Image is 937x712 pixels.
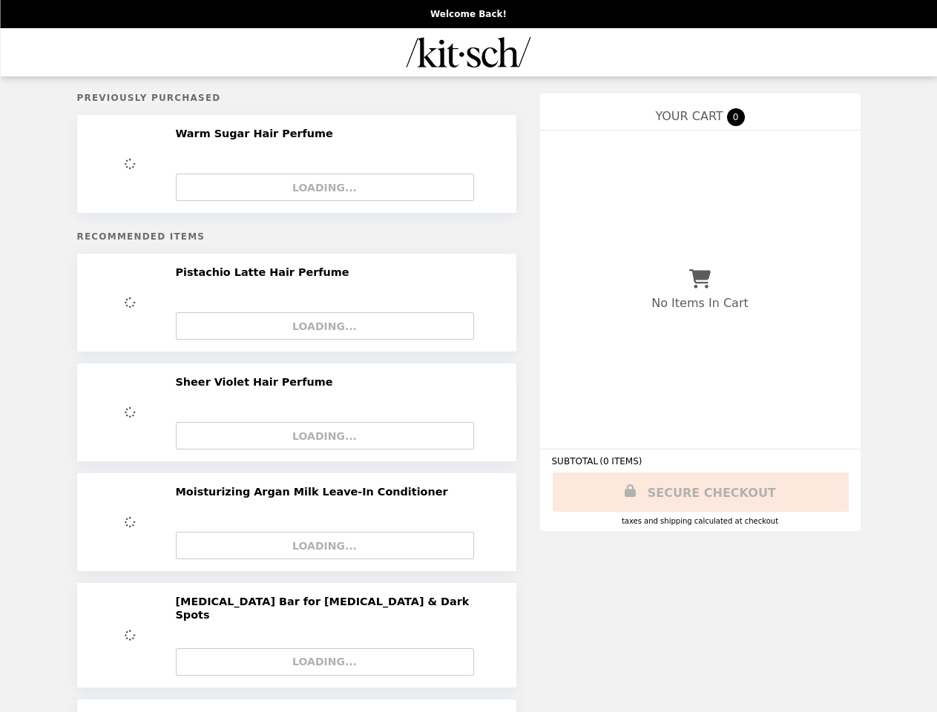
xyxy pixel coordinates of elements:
[176,127,339,140] h2: Warm Sugar Hair Perfume
[176,375,339,389] h2: Sheer Violet Hair Perfume
[77,93,516,103] h5: Previously Purchased
[176,595,494,622] h2: [MEDICAL_DATA] Bar for [MEDICAL_DATA] & Dark Spots
[552,517,849,525] div: Taxes and Shipping calculated at checkout
[176,266,355,279] h2: Pistachio Latte Hair Perfume
[727,108,745,126] span: 0
[176,485,454,498] h2: Moisturizing Argan Milk Leave-In Conditioner
[430,9,507,19] p: Welcome Back!
[651,296,748,310] p: No Items In Cart
[599,456,642,467] span: ( 0 ITEMS )
[407,37,531,67] img: Brand Logo
[77,231,516,242] h5: Recommended Items
[655,109,723,123] span: YOUR CART
[552,456,600,467] span: SUBTOTAL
